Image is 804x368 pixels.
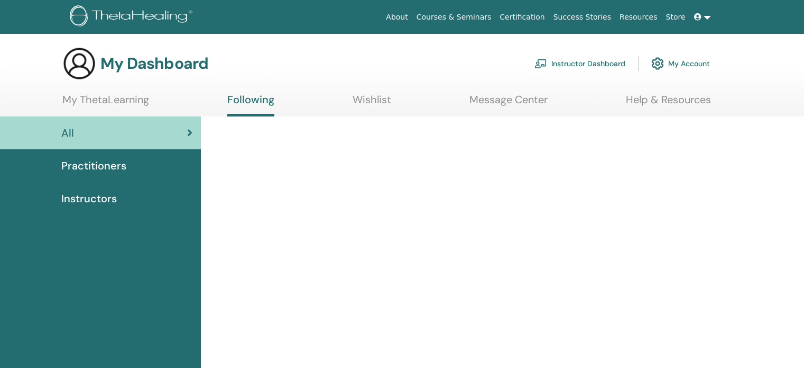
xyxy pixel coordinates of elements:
img: logo.png [70,5,196,29]
a: My Account [651,52,710,75]
a: Wishlist [353,93,391,114]
span: Practitioners [61,158,126,174]
img: cog.svg [651,55,664,73]
a: Message Center [469,93,548,114]
a: Certification [495,7,549,27]
a: Instructor Dashboard [534,52,625,75]
span: All [61,125,74,141]
img: chalkboard-teacher.svg [534,59,547,68]
a: Courses & Seminars [412,7,496,27]
a: Resources [615,7,662,27]
span: Instructors [61,191,117,207]
img: generic-user-icon.jpg [62,47,96,80]
a: My ThetaLearning [62,93,149,114]
h3: My Dashboard [100,54,208,73]
a: Store [662,7,690,27]
a: Success Stories [549,7,615,27]
a: About [382,7,412,27]
a: Help & Resources [626,93,711,114]
a: Following [227,93,274,116]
